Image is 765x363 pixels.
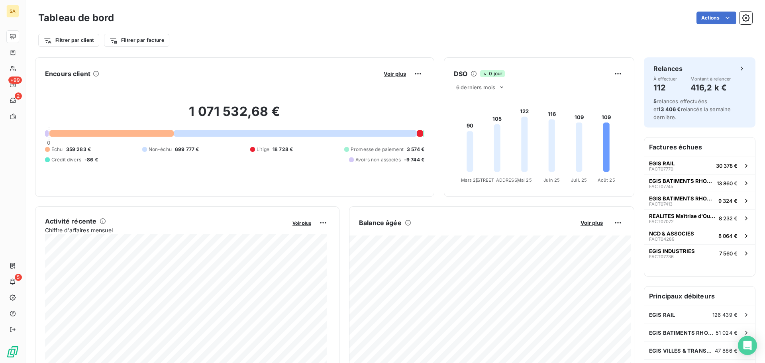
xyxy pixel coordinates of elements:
[696,12,736,24] button: Actions
[6,94,19,107] a: 2
[598,177,615,183] tspan: Août 25
[461,177,479,183] tspan: Mars 25
[581,220,603,226] span: Voir plus
[84,156,98,163] span: -86 €
[649,248,695,254] span: EGIS INDUSTRIES
[649,219,674,224] span: FACT07072
[359,218,402,228] h6: Balance âgée
[716,330,738,336] span: 51 024 €
[407,146,424,153] span: 3 574 €
[653,64,683,73] h6: Relances
[649,230,694,237] span: NCD & ASSOCIES
[649,160,675,167] span: EGIS RAIL
[149,146,172,153] span: Non-échu
[738,336,757,355] div: Open Intercom Messenger
[45,69,90,78] h6: Encours client
[47,139,50,146] span: 0
[384,71,406,77] span: Voir plus
[15,92,22,100] span: 2
[292,220,311,226] span: Voir plus
[45,104,424,128] h2: 1 071 532,68 €
[578,219,605,226] button: Voir plus
[649,254,674,259] span: FACT07736
[649,167,673,171] span: FACT07770
[6,5,19,18] div: SA
[649,347,715,354] span: EGIS VILLES & TRANSPORTS
[644,209,755,227] button: REALITES Maîtrise d'OuvrageFACT070728 232 €
[649,195,715,202] span: EGIS BATIMENTS RHONE ALPES
[644,227,755,244] button: NCD & ASSOCIESFACT042898 064 €
[51,146,63,153] span: Échu
[644,137,755,157] h6: Factures échues
[717,180,738,186] span: 13 860 €
[649,237,675,241] span: FACT04289
[653,98,657,104] span: 5
[649,202,673,206] span: FACT07413
[719,215,738,222] span: 8 232 €
[649,178,714,184] span: EGIS BATIMENTS RHONE ALPES
[649,330,716,336] span: EGIS BATIMENTS RHONE ALPES
[653,81,677,94] h4: 112
[6,78,19,91] a: +99
[644,174,755,192] button: EGIS BATIMENTS RHONE ALPESFACT0774513 860 €
[6,345,19,358] img: Logo LeanPay
[653,77,677,81] span: À effectuer
[649,312,675,318] span: EGIS RAIL
[715,347,738,354] span: 47 886 €
[66,146,91,153] span: 359 283 €
[355,156,401,163] span: Avoirs non associés
[649,184,673,189] span: FACT07745
[476,177,519,183] tspan: [STREET_ADDRESS]
[718,233,738,239] span: 8 064 €
[8,77,22,84] span: +99
[290,219,314,226] button: Voir plus
[273,146,293,153] span: 18 728 €
[543,177,560,183] tspan: Juin 25
[454,69,467,78] h6: DSO
[404,156,424,163] span: -9 744 €
[456,84,495,90] span: 6 derniers mois
[351,146,404,153] span: Promesse de paiement
[45,216,96,226] h6: Activité récente
[690,81,731,94] h4: 416,2 k €
[51,156,81,163] span: Crédit divers
[104,34,169,47] button: Filtrer par facture
[381,70,408,77] button: Voir plus
[719,250,738,257] span: 7 560 €
[38,11,114,25] h3: Tableau de bord
[644,244,755,262] button: EGIS INDUSTRIESFACT077367 560 €
[257,146,269,153] span: Litige
[571,177,587,183] tspan: Juil. 25
[15,274,22,281] span: 5
[644,286,755,306] h6: Principaux débiteurs
[649,213,716,219] span: REALITES Maîtrise d'Ouvrage
[690,77,731,81] span: Montant à relancer
[653,98,731,120] span: relances effectuées et relancés la semaine dernière.
[716,163,738,169] span: 30 378 €
[45,226,287,234] span: Chiffre d'affaires mensuel
[712,312,738,318] span: 126 439 €
[38,34,99,47] button: Filtrer par client
[644,157,755,174] button: EGIS RAILFACT0777030 378 €
[175,146,199,153] span: 699 777 €
[658,106,681,112] span: 13 406 €
[718,198,738,204] span: 9 324 €
[644,192,755,209] button: EGIS BATIMENTS RHONE ALPESFACT074139 324 €
[480,70,505,77] span: 0 jour
[517,177,532,183] tspan: Mai 25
